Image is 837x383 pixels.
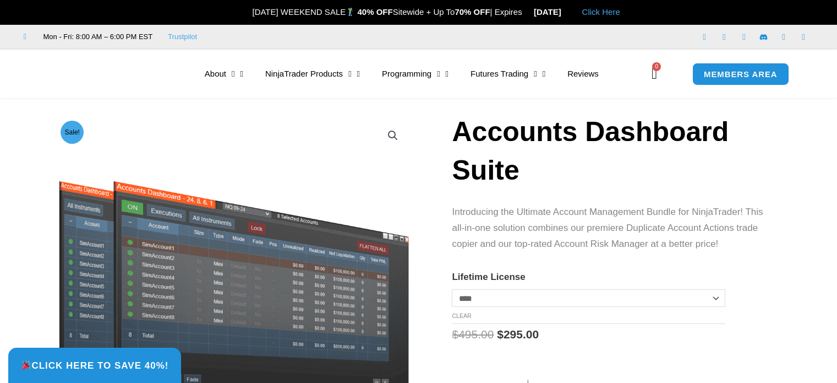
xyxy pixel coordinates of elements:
[371,61,459,87] a: Programming
[582,7,620,17] a: Click Here
[497,328,504,341] span: $
[452,272,525,282] label: Lifetime License
[168,30,197,44] a: Trustpilot
[692,63,789,85] a: MEMBERS AREA
[194,61,254,87] a: About
[194,61,649,87] nav: Menu
[562,8,570,16] img: 🏭
[452,328,494,341] bdi: 495.00
[41,30,153,44] span: Mon - Fri: 8:00 AM – 6:00 PM EST
[41,54,159,94] img: LogoAI | Affordable Indicators – NinjaTrader
[346,8,354,16] img: 🏌️‍♂️
[635,58,674,90] a: 0
[452,312,471,319] a: Clear options
[452,112,773,190] h1: Accounts Dashboard Suite
[534,7,571,17] strong: [DATE]
[61,121,84,144] span: Sale!
[497,328,539,341] bdi: 295.00
[21,360,168,370] span: Click Here to save 40%!
[383,126,403,145] a: View full-screen image gallery
[704,70,778,78] span: MEMBERS AREA
[556,61,610,87] a: Reviews
[243,8,251,16] img: 🎉
[523,8,531,16] img: ⌛
[240,7,534,17] span: [DATE] WEEKEND SALE Sitewide + Up To | Expires
[358,7,393,17] strong: 40% OFF
[21,360,31,370] img: 🎉
[455,7,490,17] strong: 70% OFF
[459,61,556,87] a: Futures Trading
[452,328,458,341] span: $
[652,62,661,71] span: 0
[452,204,773,252] p: Introducing the Ultimate Account Management Bundle for NinjaTrader! This all-in-one solution comb...
[8,348,181,383] a: 🎉Click Here to save 40%!
[254,61,371,87] a: NinjaTrader Products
